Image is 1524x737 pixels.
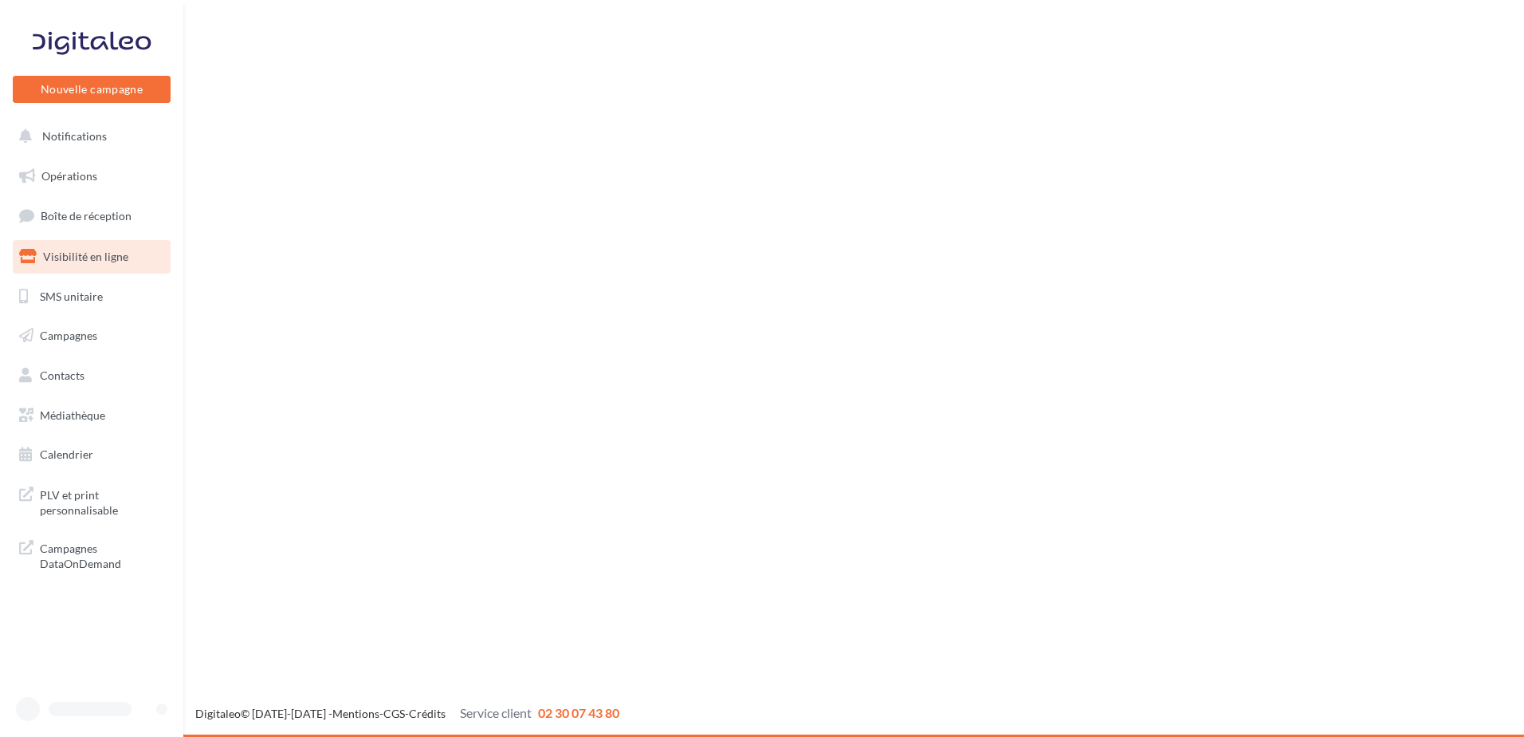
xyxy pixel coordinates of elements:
[40,447,93,461] span: Calendrier
[40,329,97,342] span: Campagnes
[13,76,171,103] button: Nouvelle campagne
[10,280,174,313] a: SMS unitaire
[10,240,174,274] a: Visibilité en ligne
[383,707,405,720] a: CGS
[195,707,619,720] span: © [DATE]-[DATE] - - -
[538,705,619,720] span: 02 30 07 43 80
[40,368,84,382] span: Contacts
[10,319,174,353] a: Campagnes
[41,169,97,183] span: Opérations
[40,289,103,302] span: SMS unitaire
[10,531,174,578] a: Campagnes DataOnDemand
[460,705,532,720] span: Service client
[40,484,164,518] span: PLV et print personnalisable
[40,408,105,422] span: Médiathèque
[10,160,174,193] a: Opérations
[10,199,174,233] a: Boîte de réception
[40,538,164,572] span: Campagnes DataOnDemand
[41,209,132,223] span: Boîte de réception
[10,359,174,392] a: Contacts
[42,129,107,143] span: Notifications
[409,707,446,720] a: Crédits
[43,250,128,263] span: Visibilité en ligne
[10,120,167,153] button: Notifications
[332,707,379,720] a: Mentions
[10,478,174,525] a: PLV et print personnalisable
[195,707,241,720] a: Digitaleo
[10,438,174,471] a: Calendrier
[10,399,174,432] a: Médiathèque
